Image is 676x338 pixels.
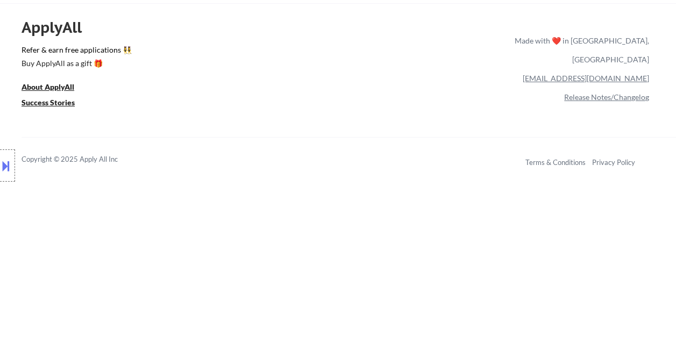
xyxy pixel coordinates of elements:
div: ApplyAll [22,18,94,37]
div: Made with ❤️ in [GEOGRAPHIC_DATA], [GEOGRAPHIC_DATA] [510,31,649,69]
a: Privacy Policy [592,158,635,167]
a: [EMAIL_ADDRESS][DOMAIN_NAME] [523,74,649,83]
a: Refer & earn free applications 👯‍♀️ [22,46,290,57]
a: Release Notes/Changelog [564,92,649,102]
a: Terms & Conditions [525,158,586,167]
div: Buy ApplyAll as a gift 🎁 [22,60,129,67]
a: Buy ApplyAll as a gift 🎁 [22,57,129,71]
